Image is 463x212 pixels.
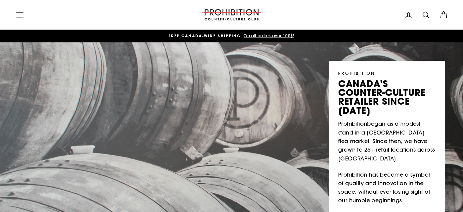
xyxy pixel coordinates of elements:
[338,120,367,128] a: Prohibition
[338,120,436,163] p: began as a modest stand in a [GEOGRAPHIC_DATA] flea market. Since then, we have grown to 25+ reta...
[17,33,446,39] a: FREE CANADA-WIDE SHIPPING On all orders over 100$!
[338,79,436,115] p: canada's counter-culture retailer since [DATE]
[169,33,241,38] span: FREE CANADA-WIDE SHIPPING
[338,171,436,205] p: Prohibition has become a symbol of quality and innovation in the space, without ever losing sight...
[242,33,294,38] span: On all orders over 100$!
[338,70,436,76] p: PROHIBITION
[201,9,262,20] img: PROHIBITION COUNTER-CULTURE CLUB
